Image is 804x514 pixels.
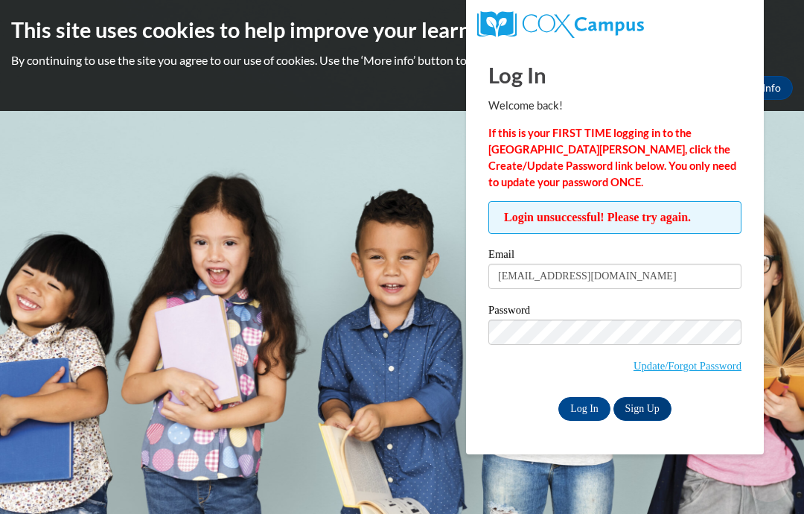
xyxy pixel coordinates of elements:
[488,127,736,188] strong: If this is your FIRST TIME logging in to the [GEOGRAPHIC_DATA][PERSON_NAME], click the Create/Upd...
[11,52,793,69] p: By continuing to use the site you agree to our use of cookies. Use the ‘More info’ button to read...
[488,305,741,320] label: Password
[477,11,644,38] img: COX Campus
[488,98,741,114] p: Welcome back!
[613,397,671,421] a: Sign Up
[558,397,610,421] input: Log In
[744,454,792,502] iframe: Button to launch messaging window
[634,360,741,372] a: Update/Forgot Password
[11,15,793,45] h2: This site uses cookies to help improve your learning experience.
[488,201,741,234] span: Login unsuccessful! Please try again.
[488,60,741,90] h1: Log In
[488,249,741,264] label: Email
